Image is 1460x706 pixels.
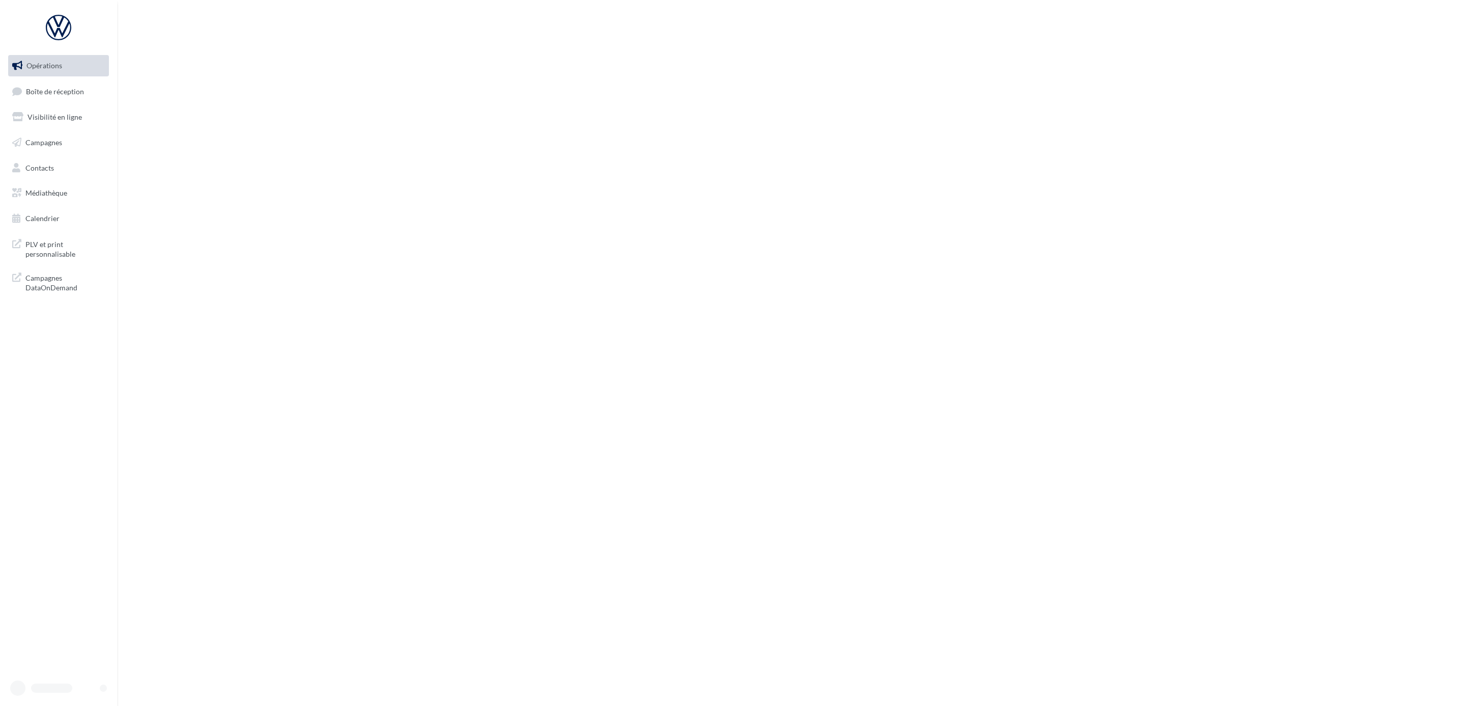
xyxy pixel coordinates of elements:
a: Visibilité en ligne [6,106,111,128]
span: Boîte de réception [26,87,84,95]
a: PLV et print personnalisable [6,233,111,263]
span: Visibilité en ligne [27,113,82,121]
a: Campagnes DataOnDemand [6,267,111,297]
span: PLV et print personnalisable [25,237,105,259]
a: Médiathèque [6,182,111,204]
span: Calendrier [25,214,60,223]
a: Campagnes [6,132,111,153]
span: Contacts [25,163,54,172]
a: Calendrier [6,208,111,229]
a: Opérations [6,55,111,76]
span: Médiathèque [25,188,67,197]
a: Contacts [6,157,111,179]
span: Campagnes DataOnDemand [25,271,105,293]
a: Boîte de réception [6,80,111,102]
span: Opérations [26,61,62,70]
span: Campagnes [25,138,62,147]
